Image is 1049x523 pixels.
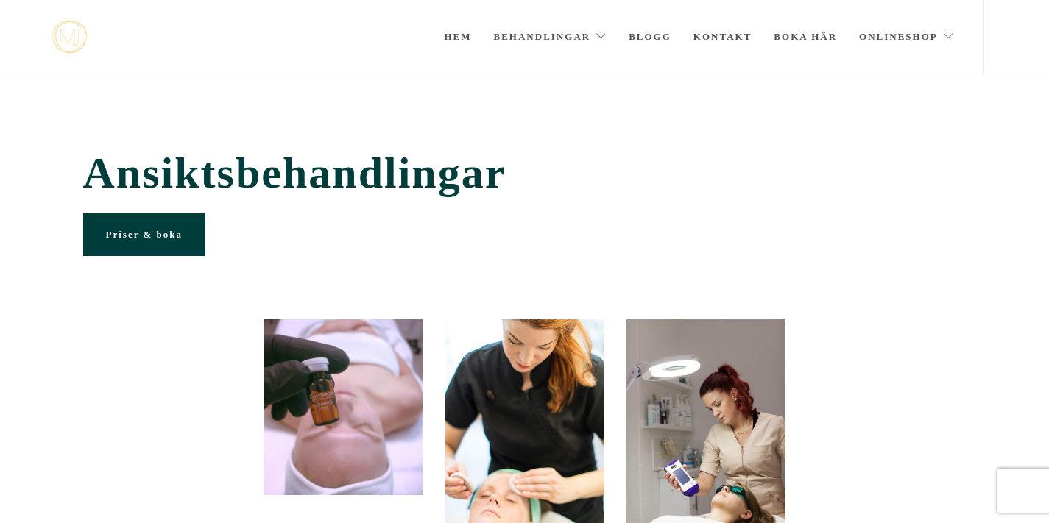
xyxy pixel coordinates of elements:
[83,213,205,256] a: Priser & boka
[106,229,183,240] span: Priser & boka
[52,21,87,54] img: mjstudio
[52,21,87,54] a: mjstudio mjstudio mjstudio
[264,319,423,495] img: 20200316_113429315_iOS
[83,148,967,199] span: Ansiktsbehandlingar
